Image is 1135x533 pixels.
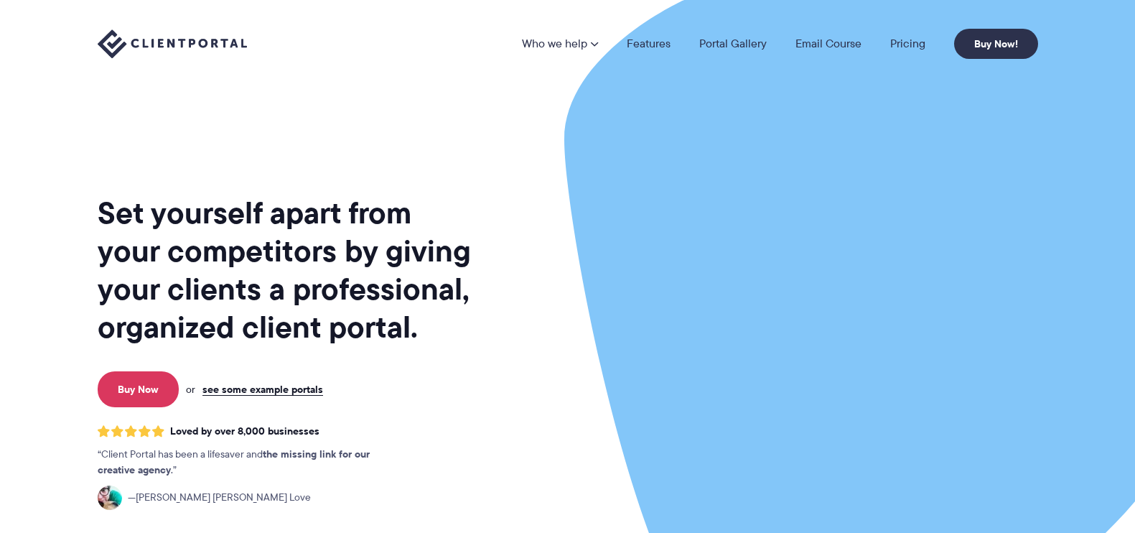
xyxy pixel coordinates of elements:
[98,371,179,407] a: Buy Now
[627,38,671,50] a: Features
[186,383,195,396] span: or
[522,38,598,50] a: Who we help
[699,38,767,50] a: Portal Gallery
[954,29,1038,59] a: Buy Now!
[170,425,319,437] span: Loved by over 8,000 businesses
[128,490,311,506] span: [PERSON_NAME] [PERSON_NAME] Love
[890,38,925,50] a: Pricing
[98,194,474,346] h1: Set yourself apart from your competitors by giving your clients a professional, organized client ...
[98,447,399,478] p: Client Portal has been a lifesaver and .
[98,446,370,478] strong: the missing link for our creative agency
[202,383,323,396] a: see some example portals
[795,38,861,50] a: Email Course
